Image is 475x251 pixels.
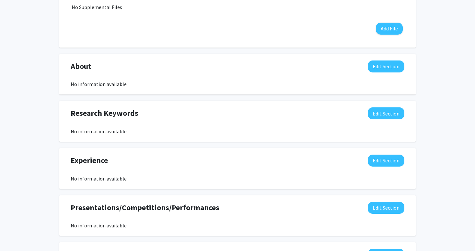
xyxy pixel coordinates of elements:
[376,23,403,35] button: Add File
[71,202,219,213] span: Presentations/Competitions/Performances
[71,175,404,182] div: No information available
[368,202,404,214] button: Edit Presentations/Competitions/Performances
[72,3,403,11] div: No Supplemental Files
[71,60,91,72] span: About
[368,155,404,167] button: Edit Experience
[71,107,138,119] span: Research Keywords
[71,222,404,229] div: No information available
[71,127,404,135] div: No information available
[71,80,404,88] div: No information available
[71,155,108,166] span: Experience
[5,222,28,246] iframe: Chat
[368,107,404,119] button: Edit Research Keywords
[368,60,404,72] button: Edit About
